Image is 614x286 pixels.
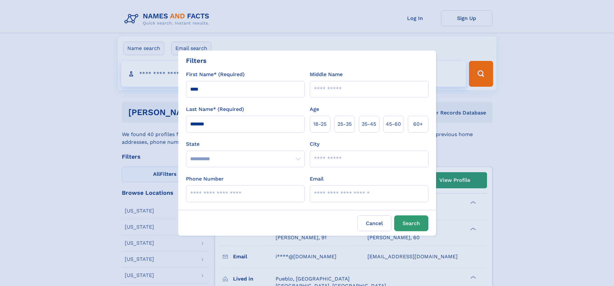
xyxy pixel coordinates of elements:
[186,71,245,78] label: First Name* (Required)
[310,105,319,113] label: Age
[186,105,244,113] label: Last Name* (Required)
[394,215,428,231] button: Search
[362,120,376,128] span: 35‑45
[313,120,326,128] span: 18‑25
[186,140,305,148] label: State
[357,215,392,231] label: Cancel
[337,120,352,128] span: 25‑35
[386,120,401,128] span: 45‑60
[413,120,423,128] span: 60+
[186,56,207,65] div: Filters
[310,71,343,78] label: Middle Name
[310,140,319,148] label: City
[310,175,324,183] label: Email
[186,175,224,183] label: Phone Number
